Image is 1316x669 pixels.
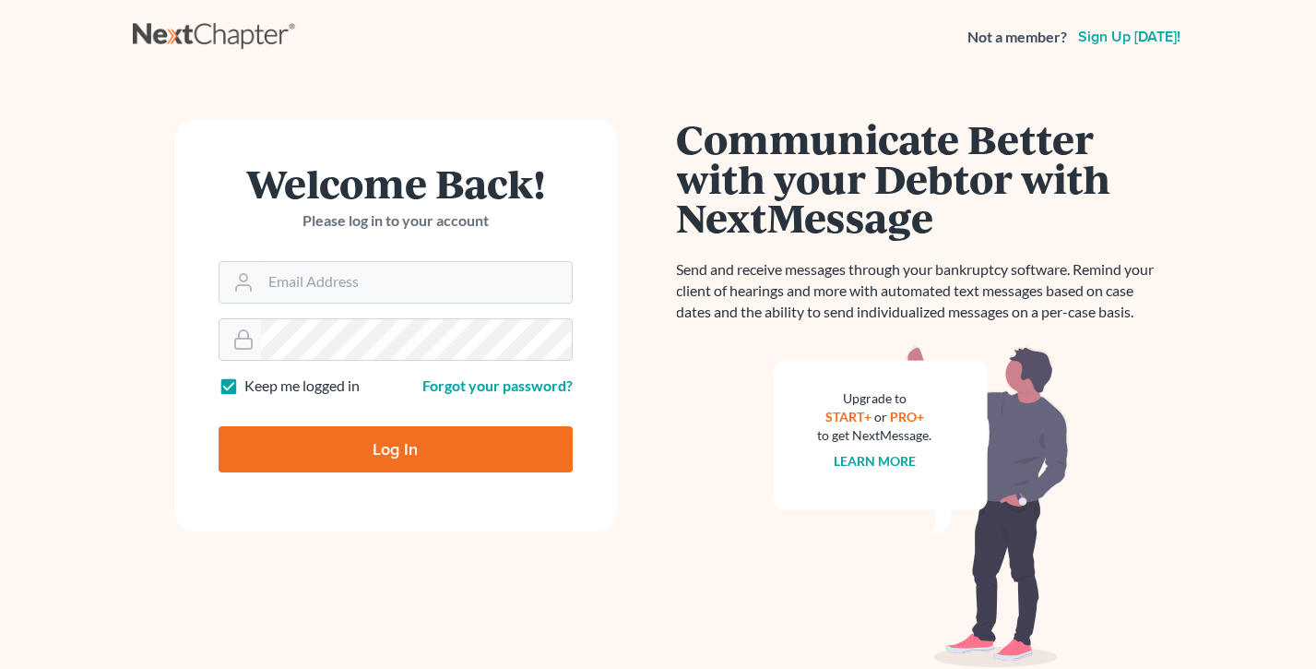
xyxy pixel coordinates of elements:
div: Upgrade to [818,389,932,408]
span: or [874,409,887,424]
label: Keep me logged in [244,376,360,397]
a: START+ [825,409,871,424]
p: Send and receive messages through your bankruptcy software. Remind your client of hearings and mo... [677,259,1166,323]
a: Forgot your password? [422,376,573,394]
input: Email Address [261,262,572,303]
h1: Communicate Better with your Debtor with NextMessage [677,119,1166,237]
img: nextmessage_bg-59042aed3d76b12b5cd301f8e5b87938c9018125f34e5fa2b7a6b67550977c72.svg [774,345,1069,668]
a: PRO+ [890,409,924,424]
a: Learn more [834,453,916,469]
input: Log In [219,426,573,472]
a: Sign up [DATE]! [1074,30,1184,44]
p: Please log in to your account [219,210,573,232]
h1: Welcome Back! [219,163,573,203]
strong: Not a member? [967,27,1067,48]
div: to get NextMessage. [818,426,932,445]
